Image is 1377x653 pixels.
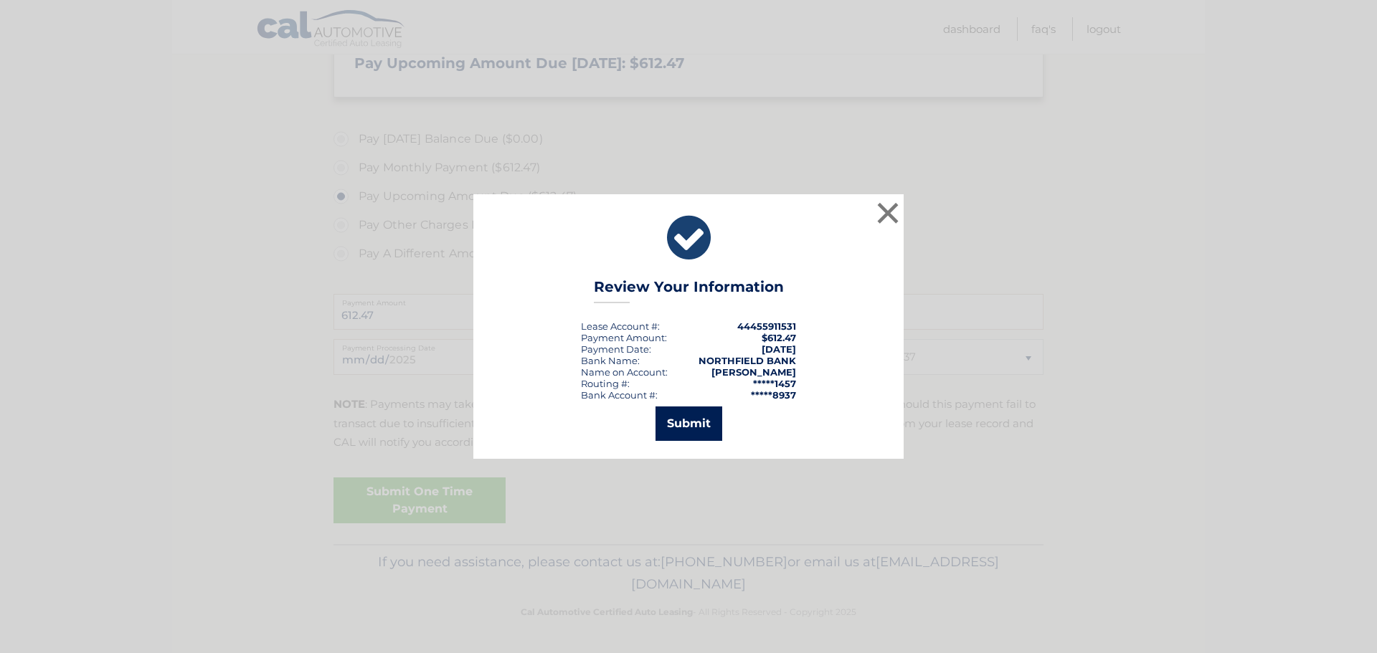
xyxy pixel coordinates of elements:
div: Payment Amount: [581,332,667,343]
div: Bank Account #: [581,389,658,401]
button: × [874,199,902,227]
span: $612.47 [762,332,796,343]
strong: 44455911531 [737,320,796,332]
strong: [PERSON_NAME] [711,366,796,378]
div: Name on Account: [581,366,668,378]
span: [DATE] [762,343,796,355]
strong: NORTHFIELD BANK [699,355,796,366]
div: Lease Account #: [581,320,660,332]
div: : [581,343,651,355]
h3: Review Your Information [594,278,784,303]
span: Payment Date [581,343,649,355]
div: Bank Name: [581,355,640,366]
button: Submit [656,406,722,441]
div: Routing #: [581,378,630,389]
